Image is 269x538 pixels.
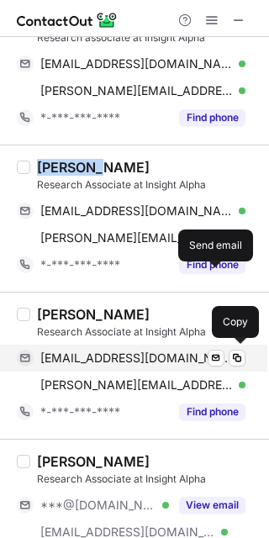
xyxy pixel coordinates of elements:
[37,306,150,323] div: [PERSON_NAME]
[37,453,150,470] div: [PERSON_NAME]
[37,177,259,193] div: Research Associate at Insight Alpha
[40,377,233,393] span: [PERSON_NAME][EMAIL_ADDRESS][DOMAIN_NAME]
[40,351,233,366] span: [EMAIL_ADDRESS][DOMAIN_NAME]
[179,497,245,514] button: Reveal Button
[40,230,233,245] span: [PERSON_NAME][EMAIL_ADDRESS][DOMAIN_NAME]
[179,403,245,420] button: Reveal Button
[37,30,259,45] div: Research associate at Insight Alpha
[37,324,259,340] div: Research Associate at Insight Alpha
[179,256,245,273] button: Reveal Button
[37,159,150,176] div: [PERSON_NAME]
[40,56,233,71] span: [EMAIL_ADDRESS][DOMAIN_NAME]
[17,10,118,30] img: ContactOut v5.3.10
[179,109,245,126] button: Reveal Button
[40,203,233,219] span: [EMAIL_ADDRESS][DOMAIN_NAME]
[40,83,233,98] span: [PERSON_NAME][EMAIL_ADDRESS][DOMAIN_NAME]
[37,472,259,487] div: Research Associate at Insight Alpha
[40,498,156,513] span: ***@[DOMAIN_NAME]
